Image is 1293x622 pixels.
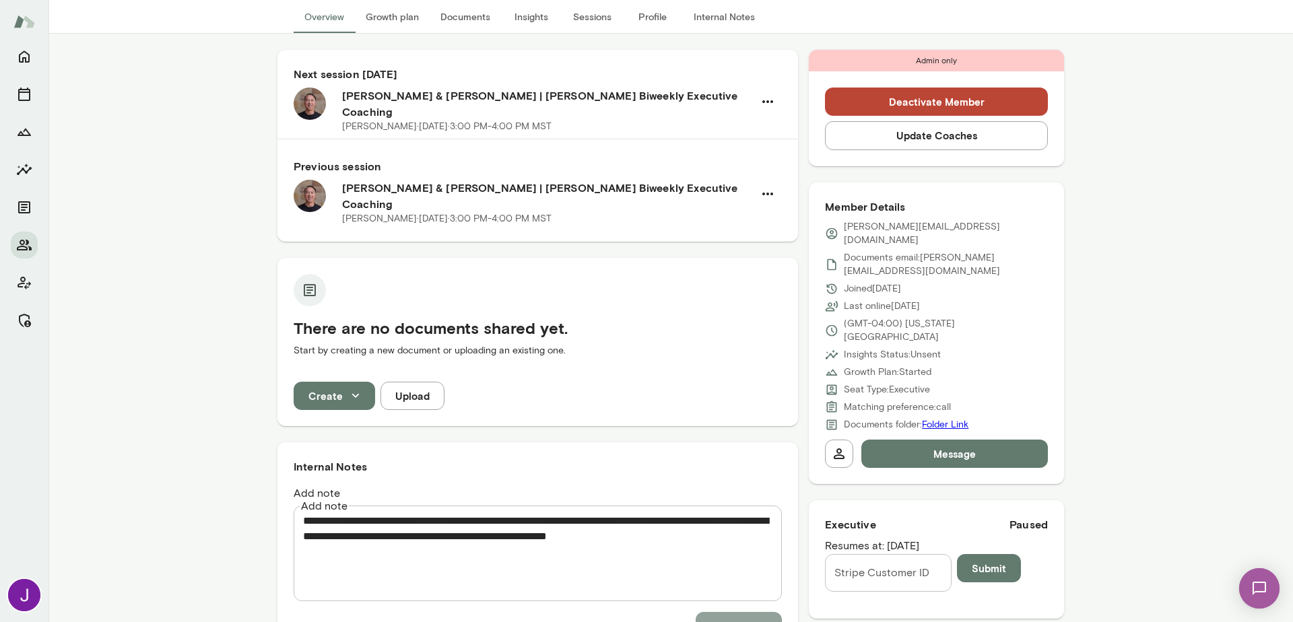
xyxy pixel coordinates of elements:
span: Paused [1009,518,1048,530]
p: Documents email: [PERSON_NAME][EMAIL_ADDRESS][DOMAIN_NAME] [844,251,1048,278]
button: Members [11,232,38,258]
button: Client app [11,269,38,296]
button: Profile [622,1,683,33]
button: Deactivate Member [825,88,1048,116]
p: [PERSON_NAME][EMAIL_ADDRESS][DOMAIN_NAME] [844,220,1048,247]
button: Growth plan [355,1,430,33]
p: Growth Plan: Started [844,366,931,379]
button: Insights [501,1,562,33]
button: Manage [11,307,38,334]
button: Sessions [562,1,622,33]
p: [PERSON_NAME] · [DATE] · 3:00 PM-4:00 PM MST [342,120,552,133]
h6: [PERSON_NAME] & [PERSON_NAME] | [PERSON_NAME] Biweekly Executive Coaching [342,88,754,120]
button: Documents [11,194,38,221]
h6: [PERSON_NAME] & [PERSON_NAME] | [PERSON_NAME] Biweekly Executive Coaching [342,180,754,212]
label: Add note [294,485,782,502]
button: Submit [957,554,1021,582]
button: Upload [380,382,444,410]
h6: Next session [DATE] [294,66,782,82]
img: Mento [13,9,35,34]
div: Admin only [809,50,1064,71]
p: Seat Type: Executive [844,383,930,396]
button: Create [294,382,375,410]
button: Sessions [11,81,38,108]
p: Joined [DATE] [844,282,901,296]
h6: Member Details [825,199,1048,215]
button: Update Coaches [825,121,1048,149]
span: Resumes at: [DATE] [825,539,919,552]
button: Message [861,440,1048,468]
h6: Previous session [294,158,782,174]
p: Documents folder: [844,418,968,431]
button: Documents [430,1,501,33]
img: Jocelyn Grodin [8,579,40,611]
p: Matching preference: call [844,401,951,414]
h6: Internal Notes [294,458,782,475]
button: Overview [294,1,355,33]
p: Start by creating a new document or uploading an existing one. [294,344,782,357]
button: Home [11,43,38,70]
h6: Executive [825,516,1048,532]
p: (GMT-04:00) [US_STATE][GEOGRAPHIC_DATA] [844,317,1048,344]
button: Growth Plan [11,118,38,145]
p: Insights Status: Unsent [844,348,941,361]
p: [PERSON_NAME] · [DATE] · 3:00 PM-4:00 PM MST [342,212,552,226]
button: Internal Notes [683,1,766,33]
p: Last online [DATE] [844,300,920,313]
a: Folder Link [922,419,968,430]
h5: There are no documents shared yet. [294,317,782,339]
button: Insights [11,156,38,183]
